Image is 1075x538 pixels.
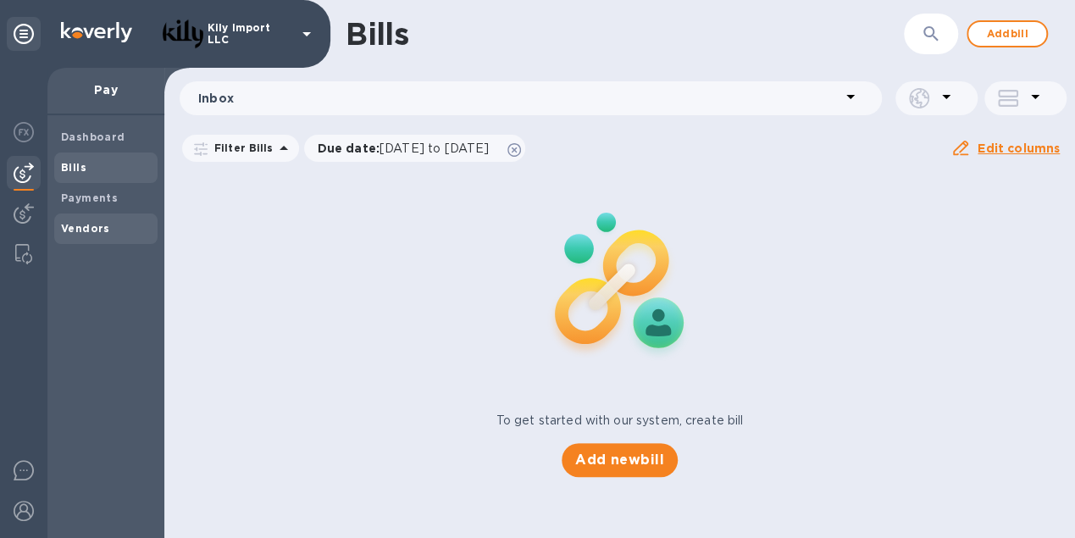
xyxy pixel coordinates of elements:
[346,16,408,52] h1: Bills
[61,161,86,174] b: Bills
[496,412,744,430] p: To get started with our system, create bill
[14,122,34,142] img: Foreign exchange
[7,17,41,51] div: Unpin categories
[967,20,1048,47] button: Addbill
[61,81,151,98] p: Pay
[61,191,118,204] b: Payments
[208,141,274,155] p: Filter Bills
[978,141,1060,155] u: Edit columns
[61,22,132,42] img: Logo
[61,130,125,143] b: Dashboard
[198,90,840,107] p: Inbox
[208,22,292,46] p: Kily Import LLC
[575,450,664,470] span: Add new bill
[562,443,678,477] button: Add newbill
[304,135,526,162] div: Due date:[DATE] to [DATE]
[982,24,1033,44] span: Add bill
[380,141,489,155] span: [DATE] to [DATE]
[318,140,498,157] p: Due date :
[61,222,110,235] b: Vendors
